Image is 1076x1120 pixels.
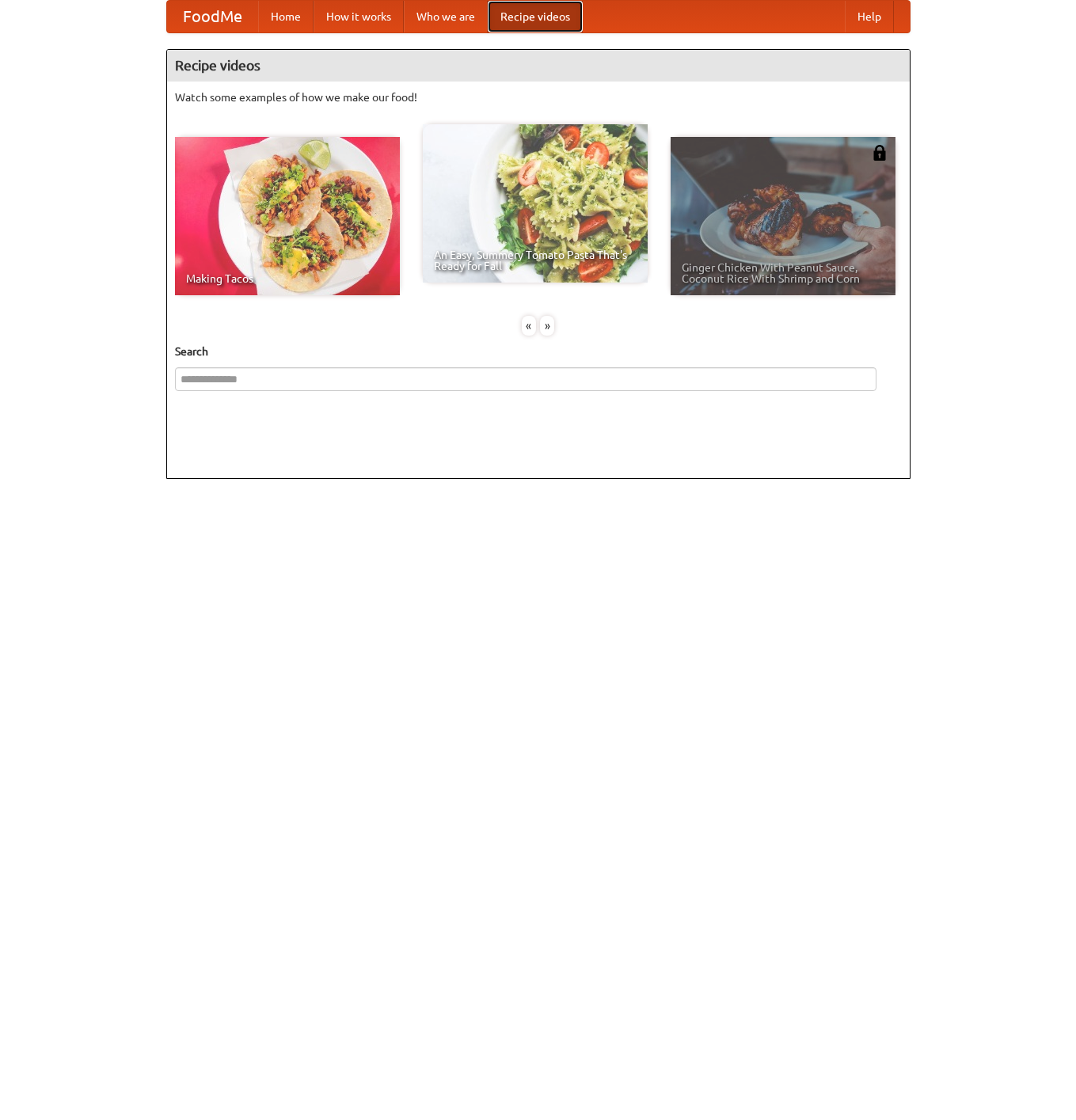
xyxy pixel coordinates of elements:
a: How it works [314,1,404,32]
a: Making Tacos [175,137,400,295]
a: Recipe videos [488,1,583,32]
p: Watch some examples of how we make our food! [175,89,902,105]
div: » [540,316,554,336]
a: FoodMe [167,1,258,32]
span: An Easy, Summery Tomato Pasta That's Ready for Fall [434,249,637,271]
a: Home [258,1,314,32]
img: 483408.png [872,145,888,161]
div: « [522,316,536,336]
a: Help [845,1,894,32]
span: Making Tacos [186,273,389,284]
h5: Search [175,344,902,359]
h4: Recipe videos [167,50,910,82]
a: An Easy, Summery Tomato Pasta That's Ready for Fall [423,124,648,283]
a: Who we are [404,1,488,32]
